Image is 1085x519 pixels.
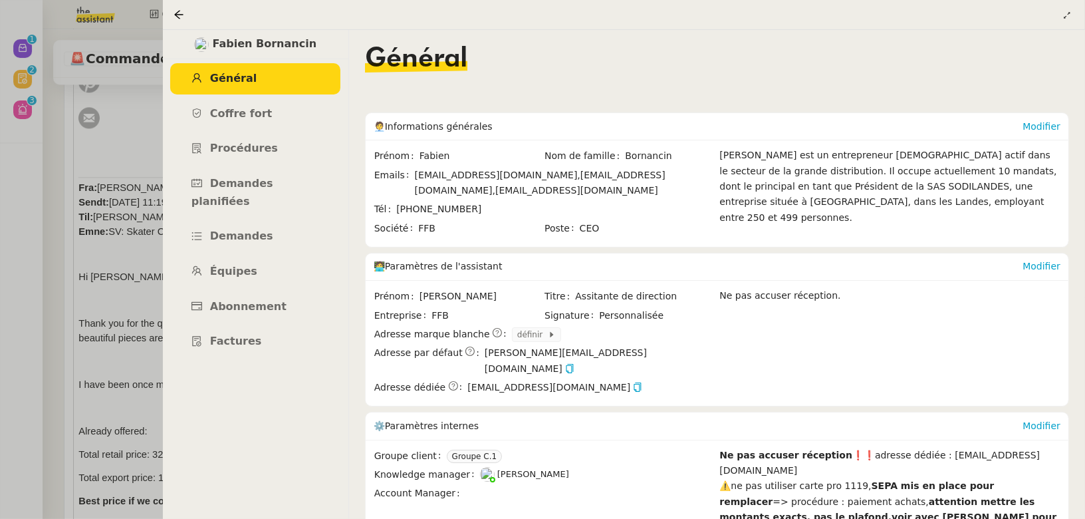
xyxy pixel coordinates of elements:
[210,230,273,242] span: Demandes
[170,291,340,323] a: Abonnement
[210,107,273,120] span: Coffre fort
[719,148,1060,239] div: [PERSON_NAME] est un entrepreneur [DEMOGRAPHIC_DATA] actif dans le secteur de la grande distribut...
[385,261,503,271] span: Paramètres de l'assistant
[415,170,665,196] span: [EMAIL_ADDRESS][DOMAIN_NAME],
[497,469,569,479] span: [PERSON_NAME]
[447,450,503,463] nz-tag: Groupe C.1
[210,72,257,85] span: Général
[374,345,463,361] span: Adresse par défaut
[194,37,209,52] img: users%2FNsDxpgzytqOlIY2WSYlFcHtx26m1%2Favatar%2F8901.jpg
[544,308,599,323] span: Signature
[210,265,257,277] span: Équipes
[495,185,658,196] span: [EMAIL_ADDRESS][DOMAIN_NAME]
[213,35,317,53] span: Fabien Bornancin
[170,221,340,252] a: Demandes
[544,148,625,164] span: Nom de famille
[374,380,445,395] span: Adresse dédiée
[170,63,340,94] a: Général
[374,467,480,482] span: Knowledge manager
[719,480,994,506] strong: SEPA mis en place pour remplacer
[385,121,493,132] span: Informations générales
[420,289,543,304] span: [PERSON_NAME]
[418,221,543,236] span: FFB
[480,467,495,482] img: users%2FoFdbodQ3TgNoWt9kP3GXAs5oaCq1%2Favatar%2Fprofile-pic.png
[1023,261,1060,271] a: Modifier
[374,202,396,217] span: Tél
[396,204,481,214] span: [PHONE_NUMBER]
[365,46,467,73] span: Général
[210,335,262,347] span: Factures
[374,148,420,164] span: Prénom
[170,256,340,287] a: Équipes
[210,142,278,154] span: Procédures
[599,308,663,323] span: Personnalisée
[575,289,713,304] span: Assitante de direction
[191,177,273,208] span: Demandes planifiées
[170,133,340,164] a: Procédures
[719,450,852,460] strong: Ne pas accuser réception
[374,308,431,323] span: Entreprise
[374,327,490,342] span: Adresse marque blanche
[719,288,1060,398] div: Ne pas accuser réception.
[420,148,543,164] span: Fabien
[544,221,580,236] span: Poste
[415,170,580,180] span: [EMAIL_ADDRESS][DOMAIN_NAME],
[374,289,420,304] span: Prénom
[719,448,1060,479] div: ❗❗adresse dédiée : [EMAIL_ADDRESS][DOMAIN_NAME]
[374,113,1023,140] div: 🧑‍💼
[1023,121,1060,132] a: Modifier
[374,254,1023,280] div: 🧑‍💻
[580,221,714,236] span: CEO
[374,448,447,464] span: Groupe client
[170,98,340,130] a: Coffre fort
[517,328,548,341] span: définir
[374,168,415,199] span: Emails
[374,413,1023,439] div: ⚙️
[485,345,713,377] span: [PERSON_NAME][EMAIL_ADDRESS][DOMAIN_NAME]
[374,221,418,236] span: Société
[210,300,287,313] span: Abonnement
[625,148,713,164] span: Bornancin
[170,168,340,217] a: Demandes planifiées
[544,289,575,304] span: Titre
[1023,421,1060,431] a: Modifier
[467,380,642,395] span: [EMAIL_ADDRESS][DOMAIN_NAME]
[431,308,543,323] span: FFB
[374,486,465,501] span: Account Manager
[385,421,479,431] span: Paramètres internes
